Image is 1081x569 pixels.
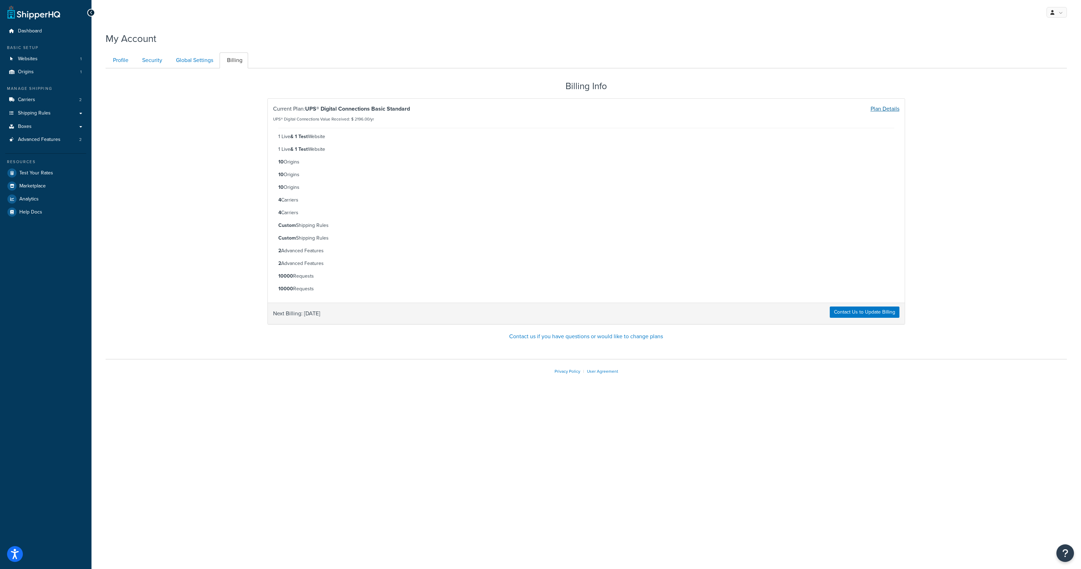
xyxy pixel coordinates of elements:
span: Test Your Rates [19,170,53,176]
a: ShipperHQ Home [7,5,60,19]
a: Shipping Rules [5,107,86,120]
li: Origins [278,157,894,167]
span: 1 [80,69,82,75]
span: Advanced Features [18,137,61,143]
button: Open Resource Center [1056,544,1074,562]
li: Carriers [5,93,86,106]
li: Advanced Features [278,259,894,268]
a: Carriers 2 [5,93,86,106]
a: Analytics [5,193,86,205]
li: Shipping Rules [278,233,894,243]
strong: Custom [278,234,296,242]
a: Contact Us to Update Billing [830,307,899,318]
strong: Custom [278,222,296,229]
strong: 10000 [278,285,293,292]
span: Dashboard [18,28,42,34]
strong: UPS® Digital Connections Basic Standard [305,105,410,113]
span: Analytics [19,196,39,202]
strong: 2 [278,260,281,267]
a: Privacy Policy [555,368,580,375]
span: Boxes [18,124,32,130]
div: Current Plan: [268,104,586,124]
a: Test Your Rates [5,167,86,179]
a: User Agreement [587,368,618,375]
strong: 10000 [278,272,293,280]
a: Help Docs [5,206,86,218]
span: Carriers [18,97,35,103]
span: 2 [79,97,82,103]
span: 1 [80,56,82,62]
strong: 10 [278,184,284,191]
strong: 4 [278,209,281,216]
span: Origins [18,69,34,75]
li: Requests [278,271,894,281]
div: Manage Shipping [5,86,86,92]
li: Origins [5,66,86,79]
strong: 10 [278,171,284,178]
a: Advanced Features 2 [5,133,86,146]
a: Boxes [5,120,86,133]
h2: Billing Info [267,81,905,91]
small: UPS® Digital Connections Value Received: $ 2196.00/yr [273,116,374,122]
li: Origins [278,183,894,192]
a: Profile [106,52,134,68]
a: Contact us if you have questions or would like to change plans [509,332,663,340]
span: 2 [79,137,82,143]
div: Resources [5,159,86,165]
li: Websites [5,52,86,66]
strong: 10 [278,158,284,166]
li: Carriers [278,208,894,218]
span: Marketplace [19,183,46,189]
li: Origins [278,170,894,180]
li: Advanced Features [5,133,86,146]
a: Websites 1 [5,52,86,66]
span: | [583,368,584,375]
li: Shipping Rules [278,221,894,230]
a: Security [135,52,168,68]
span: Next Billing: [DATE] [273,309,320,318]
li: 1 Live Website [278,132,894,142]
h1: My Account [106,32,156,45]
li: Advanced Features [278,246,894,256]
li: Requests [278,284,894,294]
a: Origins 1 [5,66,86,79]
div: Basic Setup [5,45,86,51]
a: Plan Details [871,105,899,113]
a: Global Settings [169,52,219,68]
strong: & 1 Test [290,133,308,140]
strong: 2 [278,247,281,254]
strong: 4 [278,196,281,204]
a: Dashboard [5,25,86,38]
li: Carriers [278,195,894,205]
a: Billing [220,52,248,68]
li: 1 Live Website [278,144,894,154]
a: Marketplace [5,180,86,192]
span: Websites [18,56,38,62]
span: Shipping Rules [18,110,51,116]
span: Help Docs [19,209,42,215]
strong: & 1 Test [290,146,308,153]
